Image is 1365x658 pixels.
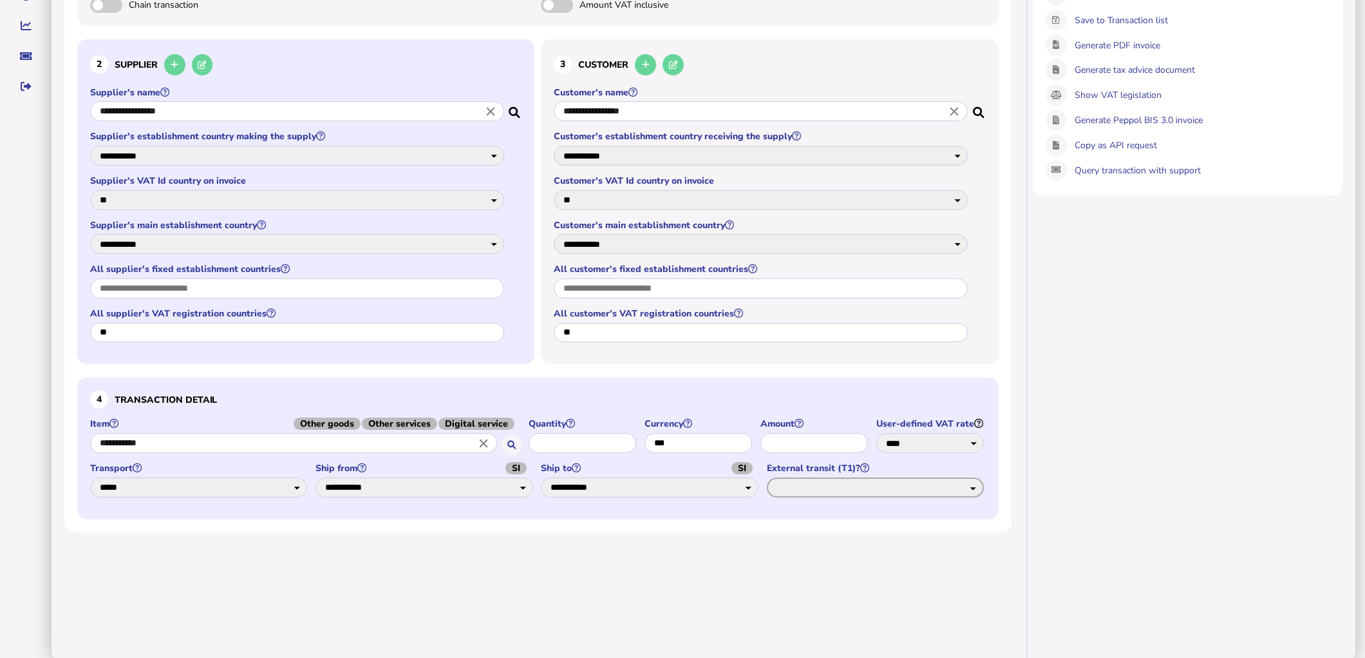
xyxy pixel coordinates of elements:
[484,104,498,119] i: Close
[663,54,684,75] button: Edit selected customer in the database
[554,307,969,320] label: All customer's VAT registration countries
[760,418,870,430] label: Amount
[947,104,961,119] i: Close
[554,130,969,142] label: Customer's establishment country receiving the supply
[554,55,572,73] div: 3
[635,54,656,75] button: Add a new customer to the database
[554,219,969,231] label: Customer's main establishment country
[90,307,505,320] label: All supplier's VAT registration countries
[645,418,754,430] label: Currency
[554,263,969,275] label: All customer's fixed establishment countries
[90,175,505,187] label: Supplier's VAT Id country on invoice
[12,12,39,39] button: Insights
[90,391,986,409] h3: Transaction detail
[876,418,986,430] label: User-defined VAT rate
[509,103,522,113] i: Search for a dummy seller
[77,39,534,365] section: Define the seller
[90,418,522,430] label: Item
[438,418,514,430] span: Digital service
[90,263,505,275] label: All supplier's fixed establishment countries
[90,130,505,142] label: Supplier's establishment country making the supply
[541,462,760,474] label: Ship to
[973,103,986,113] i: Search for a dummy customer
[362,418,437,430] span: Other services
[767,462,986,474] label: External transit (T1)?
[554,52,985,77] h3: Customer
[554,86,969,99] label: Customer's name
[77,378,999,519] section: Define the item, and answer additional questions
[12,73,39,100] button: Sign out
[90,462,309,474] label: Transport
[90,55,108,73] div: 2
[164,54,185,75] button: Add a new supplier to the database
[554,175,969,187] label: Customer's VAT Id country on invoice
[501,434,522,456] button: Search for an item by HS code or use natural language description
[90,86,505,99] label: Supplier's name
[315,462,534,474] label: Ship from
[90,391,108,409] div: 4
[90,52,522,77] h3: Supplier
[294,418,361,430] span: Other goods
[476,436,491,450] i: Close
[529,418,638,430] label: Quantity
[12,43,39,70] button: Raise a support ticket
[731,462,753,474] span: SI
[90,219,505,231] label: Supplier's main establishment country
[192,54,213,75] button: Edit selected supplier in the database
[505,462,527,474] span: SI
